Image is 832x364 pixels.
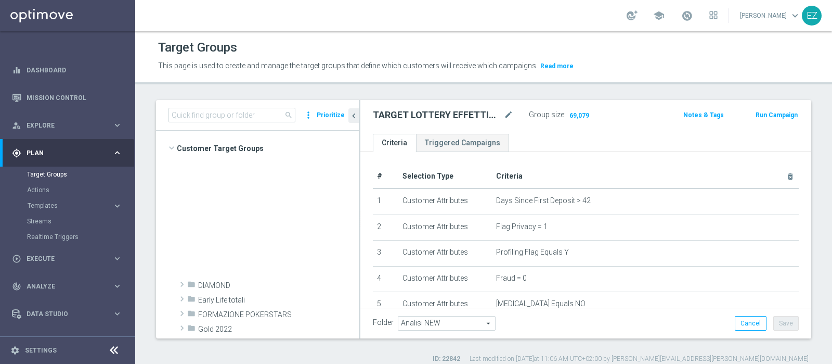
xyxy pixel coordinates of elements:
div: Data Studio keyboard_arrow_right [11,310,123,318]
div: Target Groups [27,167,134,182]
button: person_search Explore keyboard_arrow_right [11,121,123,130]
input: Quick find group or folder [168,108,295,122]
th: # [373,165,398,189]
a: Criteria [373,134,416,152]
a: Streams [27,217,108,225]
div: EZ [802,6,822,26]
i: track_changes [12,282,21,291]
button: gps_fixed Plan keyboard_arrow_right [11,149,123,157]
div: Streams [27,214,134,229]
button: Save [773,316,799,331]
i: settings [10,346,20,355]
button: Prioritize [315,108,346,122]
button: Templates keyboard_arrow_right [27,202,123,210]
span: Fraud = 0 [496,274,527,283]
button: chevron_left [348,108,359,123]
i: folder [187,324,196,336]
span: search [284,111,293,119]
span: FORMAZIONE POKERSTARS [198,310,359,319]
span: Criteria [496,172,523,180]
i: folder [187,280,196,292]
a: Dashboard [27,56,122,84]
i: keyboard_arrow_right [112,148,122,158]
div: Templates [28,203,112,209]
i: folder [187,295,196,307]
i: keyboard_arrow_right [112,201,122,211]
span: This page is used to create and manage the target groups that define which customers will receive... [158,61,538,70]
td: Customer Attributes [398,266,492,292]
span: Gold 2022 [198,325,359,334]
span: Explore [27,122,112,129]
td: 3 [373,241,398,267]
i: keyboard_arrow_right [112,254,122,263]
i: play_circle_outline [12,254,21,263]
a: Realtime Triggers [27,233,108,241]
i: person_search [12,121,21,130]
span: DIAMOND [198,281,359,290]
button: Notes & Tags [682,109,725,121]
i: mode_edit [504,109,513,121]
div: Plan [12,148,112,158]
div: Data Studio [12,309,112,319]
i: keyboard_arrow_right [112,120,122,130]
span: [MEDICAL_DATA] Equals NO [496,299,586,308]
button: Read more [539,60,575,72]
div: Realtime Triggers [27,229,134,245]
button: equalizer Dashboard [11,66,123,74]
th: Selection Type [398,165,492,189]
button: track_changes Analyze keyboard_arrow_right [11,282,123,291]
td: Customer Attributes [398,241,492,267]
i: chevron_left [349,111,359,121]
span: Templates [28,203,102,209]
span: Data Studio [27,311,112,317]
button: Cancel [735,316,766,331]
div: Analyze [12,282,112,291]
i: more_vert [303,108,314,122]
span: Flag Privacy = 1 [496,222,548,231]
i: equalizer [12,66,21,75]
span: 69,079 [568,111,590,121]
td: 4 [373,266,398,292]
td: Customer Attributes [398,292,492,318]
label: : [564,110,566,119]
a: [PERSON_NAME]keyboard_arrow_down [739,8,802,23]
div: Explore [12,121,112,130]
span: Plan [27,150,112,156]
td: Customer Attributes [398,189,492,215]
td: 5 [373,292,398,318]
td: 2 [373,215,398,241]
label: Folder [373,318,394,327]
span: keyboard_arrow_down [789,10,801,21]
button: Run Campaign [755,109,799,121]
a: Actions [27,186,108,194]
i: delete_forever [786,172,795,181]
h2: TARGET LOTTERY EFFETTIVI TOTALE [373,109,502,121]
span: Days Since First Deposit > 42 [496,196,591,205]
div: Execute [12,254,112,263]
span: Profiling Flag Equals Y [496,248,569,257]
label: Last modified on [DATE] at 11:06 AM UTC+02:00 by [PERSON_NAME][EMAIL_ADDRESS][PERSON_NAME][DOMAIN... [470,355,809,363]
i: keyboard_arrow_right [112,281,122,291]
a: Settings [25,347,57,354]
i: folder [187,309,196,321]
i: keyboard_arrow_right [112,309,122,319]
div: Mission Control [12,84,122,111]
div: Actions [27,182,134,198]
a: Triggered Campaigns [416,134,509,152]
a: Target Groups [27,170,108,179]
button: Mission Control [11,94,123,102]
i: gps_fixed [12,148,21,158]
div: Templates [27,198,134,214]
label: ID: 22842 [433,355,460,363]
button: play_circle_outline Execute keyboard_arrow_right [11,255,123,263]
span: school [653,10,665,21]
div: Dashboard [12,56,122,84]
td: Customer Attributes [398,215,492,241]
div: Optibot [12,328,122,355]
